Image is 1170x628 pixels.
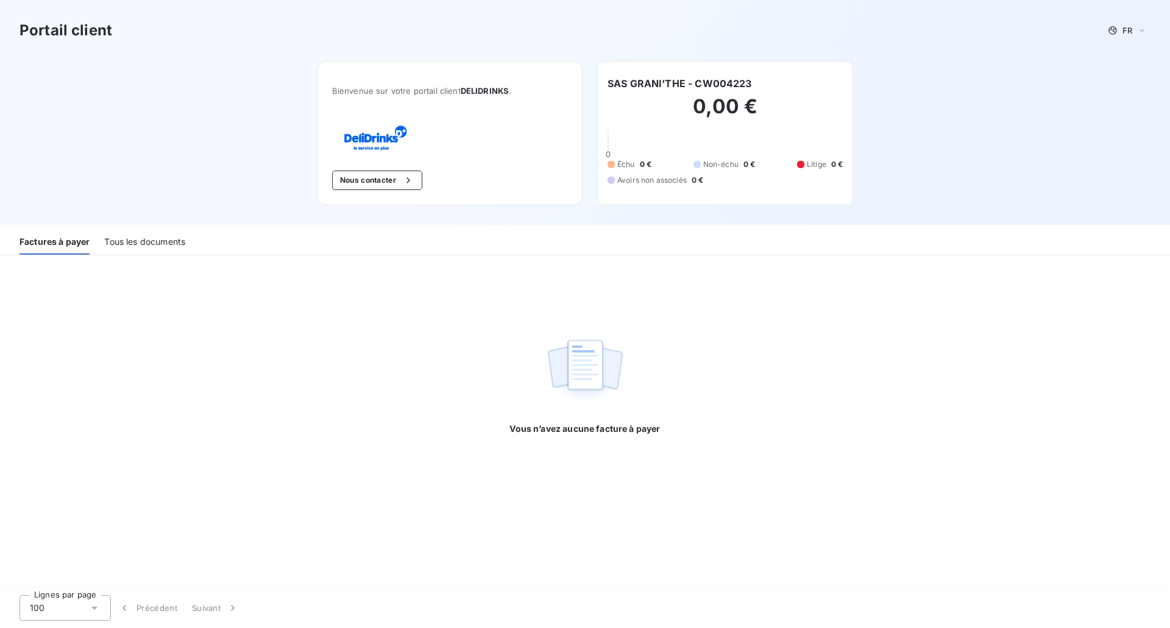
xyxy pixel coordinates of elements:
[104,229,185,255] div: Tous les documents
[831,159,843,170] span: 0 €
[692,175,703,186] span: 0 €
[19,19,112,41] h3: Portail client
[461,86,509,96] span: DELIDRINKS
[743,159,755,170] span: 0 €
[332,86,567,96] span: Bienvenue sur votre portail client .
[30,602,44,614] span: 100
[703,159,739,170] span: Non-échu
[807,159,826,170] span: Litige
[640,159,651,170] span: 0 €
[332,171,422,190] button: Nous contacter
[332,125,410,151] img: Company logo
[617,159,635,170] span: Échu
[19,229,90,255] div: Factures à payer
[509,423,660,435] span: Vous n’avez aucune facture à payer
[606,149,611,159] span: 0
[617,175,687,186] span: Avoirs non associés
[546,333,624,409] img: empty state
[185,595,246,621] button: Suivant
[608,94,843,131] h2: 0,00 €
[1122,26,1132,35] span: FR
[608,76,752,91] h6: SAS GRANI'THE - CW004223
[111,595,185,621] button: Précédent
